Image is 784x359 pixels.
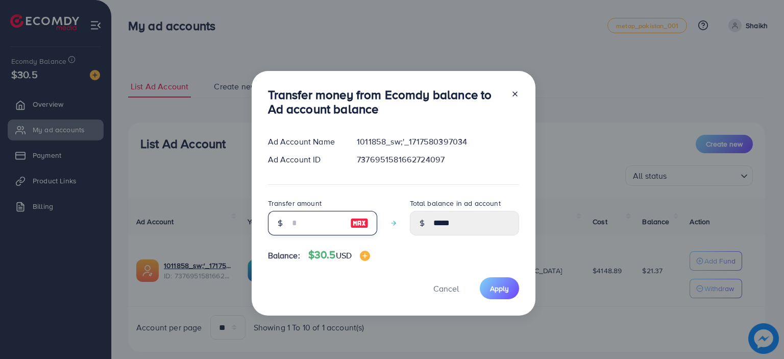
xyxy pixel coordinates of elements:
h4: $30.5 [308,249,370,261]
div: 1011858_sw;'_1717580397034 [349,136,527,148]
span: Apply [490,283,509,294]
div: 7376951581662724097 [349,154,527,165]
img: image [360,251,370,261]
label: Transfer amount [268,198,322,208]
img: image [350,217,369,229]
div: Ad Account Name [260,136,349,148]
span: Cancel [433,283,459,294]
button: Apply [480,277,519,299]
div: Ad Account ID [260,154,349,165]
label: Total balance in ad account [410,198,501,208]
button: Cancel [421,277,472,299]
span: USD [336,250,352,261]
span: Balance: [268,250,300,261]
h3: Transfer money from Ecomdy balance to Ad account balance [268,87,503,117]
